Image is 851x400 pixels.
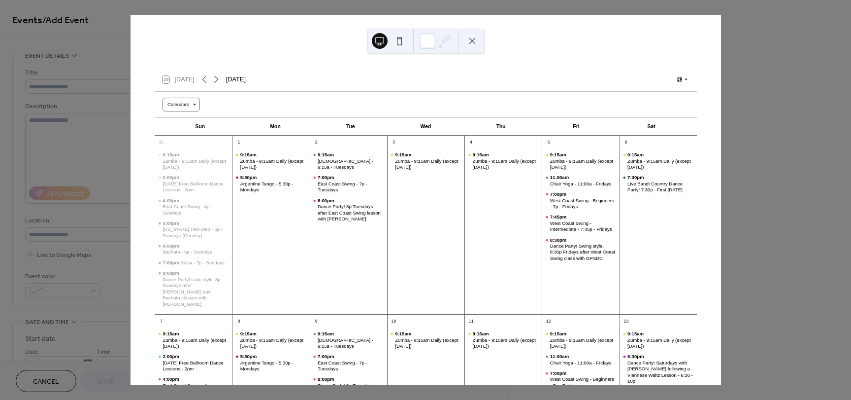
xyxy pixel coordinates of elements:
[542,354,619,366] div: Chair Yoga - 11:00a - Fridays
[550,331,568,337] span: 9:15am
[310,152,387,170] div: Holy Yoga - 9:15a - Tuesdays
[310,175,387,193] div: East Coast Swing - 7p - Tuesdays
[240,354,258,360] span: 5:30pm
[240,331,258,337] span: 9:15am
[620,331,697,349] div: Zumba - 9:15am Daily (except Tuesday)
[550,360,612,366] div: Chair Yoga - 11:00a - Fridays
[627,337,693,350] div: Zumba - 9:15am Daily (except [DATE])
[163,337,228,350] div: Zumba - 9:15am Daily (except [DATE])
[387,152,464,170] div: Zumba - 9:15am Daily (except Tuesday)
[550,214,568,220] span: 7:45pm
[318,354,335,360] span: 7:00pm
[550,376,616,389] div: West Coast Swing - Beginners - 7p - Fridays
[542,191,619,210] div: West Coast Swing - Beginners - 7p - Fridays
[318,152,335,158] span: 9:15am
[550,243,616,261] div: Dance Party! Swing style. 8:30p Fridays after West Coast Swing class with GPSDC
[163,220,180,226] span: 5:00pm
[163,175,180,181] span: 2:00pm
[542,175,619,187] div: Chair Yoga - 11:00a - Fridays
[544,317,553,326] div: 12
[163,249,212,255] div: Bachata - 6p - Sundays
[155,270,232,307] div: Dance Party! Latin style. 8p Sundays after Salsa and Bachata classes with Miguel
[390,138,398,147] div: 3
[318,158,383,171] div: [DEMOGRAPHIC_DATA] - 9:15a - Tuesdays
[155,175,232,193] div: Sunday Free Ballroom Dance Lessons - 2pm
[310,198,387,222] div: Dance Party! 8p Tuesdays after East Coast Swing lesson with Keith
[550,220,616,233] div: West Coast Swing - Intermediate - 7:45p - Fridays
[388,118,463,136] div: Wed
[550,181,612,187] div: Chair Yoga - 11:00a - Fridays
[318,175,335,181] span: 7:00pm
[155,220,232,239] div: Arizona Two-Step - 5p - Sundays (Country)
[163,260,180,266] span: 7:00pm
[313,118,388,136] div: Tue
[163,198,180,204] span: 4:00pm
[163,158,228,171] div: Zumba - 9:15am Daily (except [DATE])
[395,331,413,337] span: 9:15am
[155,354,232,372] div: Sunday Free Ballroom Dance Lessons - 2pm
[226,74,246,84] div: [DATE]
[542,331,619,349] div: Zumba - 9:15am Daily (except Tuesday)
[387,331,464,349] div: Zumba - 9:15am Daily (except Tuesday)
[157,317,166,326] div: 7
[550,175,570,181] span: 11:00am
[390,317,398,326] div: 10
[395,337,460,350] div: Zumba - 9:15am Daily (except [DATE])
[627,354,645,360] span: 6:30pm
[620,354,697,384] div: Dance Party! Saturdays with Terry following a Viennese Waltz Lesson - 6:30 - 10p
[473,331,491,337] span: 9:15am
[232,152,309,170] div: Zumba - 9:15am Daily (except Tuesday)
[550,191,568,197] span: 7:00pm
[240,337,306,350] div: Zumba - 9:15am Daily (except [DATE])
[627,360,693,385] div: Dance Party! Saturdays with [PERSON_NAME] following a Viennese Waltz Lesson - 6:30 - 10p
[627,175,645,181] span: 7:30pm
[550,237,568,243] span: 8:30pm
[627,158,693,171] div: Zumba - 9:15am Daily (except [DATE])
[155,198,232,216] div: East Coast Swing - 4p - Sundays
[163,118,238,136] div: Sun
[232,175,309,193] div: Argentine Tango - 5:30p - Mondays
[310,331,387,349] div: Holy Yoga - 9:15a - Tuesdays
[627,181,693,193] div: Live Band! Country Dance Party! 7:30p - First [DATE]
[473,158,538,171] div: Zumba - 9:15am Daily (except [DATE])
[155,376,232,395] div: East Coast Swing - 4p - Sundays
[318,376,335,382] span: 8:00pm
[163,376,180,382] span: 4:00pm
[539,118,614,136] div: Fri
[155,331,232,349] div: Zumba - 9:15am Daily (except Tuesday)
[463,118,539,136] div: Thu
[163,277,228,307] div: Dance Party! Latin style. 8p Sundays after [PERSON_NAME] and Bachata classes with [PERSON_NAME]
[318,360,383,372] div: East Coast Swing - 7p - Tuesdays
[542,214,619,232] div: West Coast Swing - Intermediate - 7:45p - Fridays
[155,260,232,266] div: Salsa - 7p - Sundays
[234,138,243,147] div: 1
[550,158,616,171] div: Zumba - 9:15am Daily (except [DATE])
[163,354,180,360] span: 2:00pm
[467,317,476,326] div: 11
[163,204,228,216] div: East Coast Swing - 4p - Sundays
[627,331,645,337] span: 9:15am
[163,383,228,395] div: East Coast Swing - 4p - Sundays
[238,118,313,136] div: Mon
[318,204,383,222] div: Dance Party! 8p Tuesdays after East Coast Swing lesson with [PERSON_NAME]
[542,237,619,262] div: Dance Party! Swing style. 8:30p Fridays after West Coast Swing class with GPSDC
[395,158,460,171] div: Zumba - 9:15am Daily (except [DATE])
[467,138,476,147] div: 4
[473,152,491,158] span: 9:15am
[181,260,225,266] div: Salsa - 7p - Sundays
[240,175,258,181] span: 5:30pm
[550,337,616,350] div: Zumba - 9:15am Daily (except [DATE])
[232,331,309,349] div: Zumba - 9:15am Daily (except Tuesday)
[312,138,321,147] div: 2
[542,370,619,389] div: West Coast Swing - Beginners - 7p - Fridays
[464,331,542,349] div: Zumba - 9:15am Daily (except Tuesday)
[310,354,387,372] div: East Coast Swing - 7p - Tuesdays
[544,138,553,147] div: 5
[395,152,413,158] span: 9:15am
[234,317,243,326] div: 8
[163,331,180,337] span: 9:15am
[232,354,309,372] div: Argentine Tango - 5:30p - Mondays
[318,337,383,350] div: [DEMOGRAPHIC_DATA] - 9:15a - Tuesdays
[614,118,689,136] div: Sat
[550,198,616,210] div: West Coast Swing - Beginners - 7p - Fridays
